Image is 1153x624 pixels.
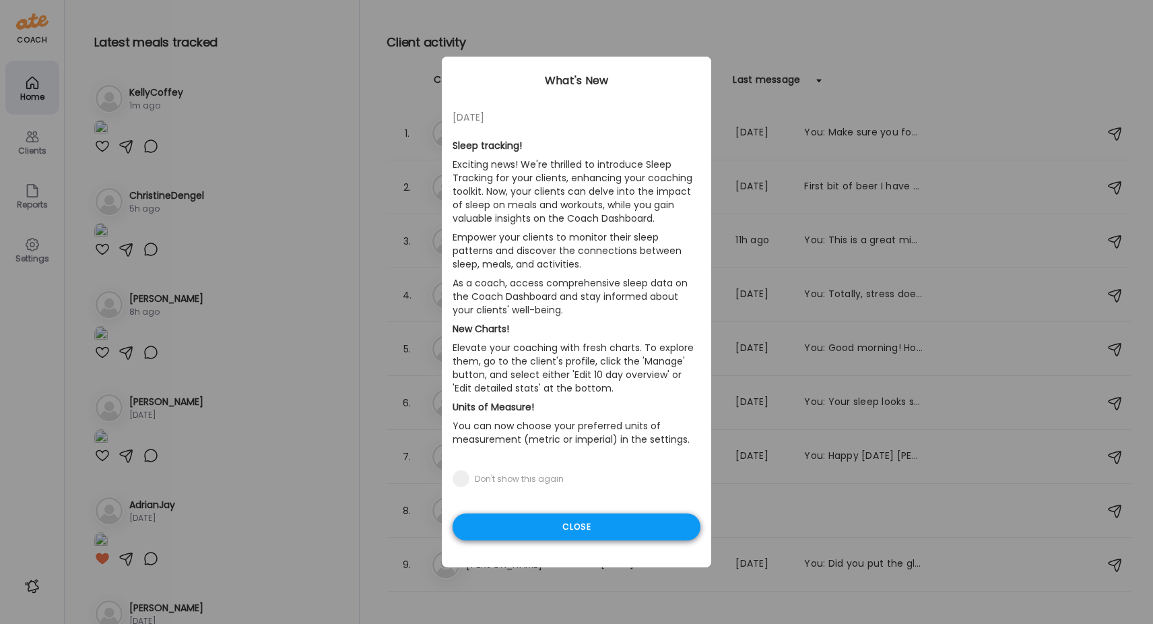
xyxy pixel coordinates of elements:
[442,73,711,89] div: What's New
[453,513,700,540] div: Close
[453,338,700,398] p: Elevate your coaching with fresh charts. To explore them, go to the client's profile, click the '...
[453,400,534,414] b: Units of Measure!
[453,416,700,449] p: You can now choose your preferred units of measurement (metric or imperial) in the settings.
[453,274,700,319] p: As a coach, access comprehensive sleep data on the Coach Dashboard and stay informed about your c...
[475,474,564,485] div: Don't show this again
[453,228,700,274] p: Empower your clients to monitor their sleep patterns and discover the connections between sleep, ...
[453,155,700,228] p: Exciting news! We're thrilled to introduce Sleep Tracking for your clients, enhancing your coachi...
[453,322,509,336] b: New Charts!
[453,139,522,152] b: Sleep tracking!
[453,109,700,125] div: [DATE]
